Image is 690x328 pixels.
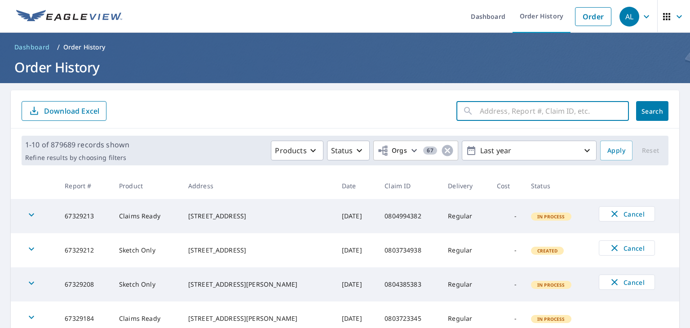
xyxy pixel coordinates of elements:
img: EV Logo [16,10,122,23]
button: Orgs67 [373,141,458,160]
button: Cancel [599,240,655,256]
input: Address, Report #, Claim ID, etc. [480,98,629,124]
th: Cost [490,173,524,199]
p: Download Excel [44,106,99,116]
span: Cancel [608,277,646,288]
td: 0804385383 [377,267,441,301]
th: Address [181,173,335,199]
td: 0804994382 [377,199,441,233]
th: Claim ID [377,173,441,199]
td: Sketch Only [112,267,181,301]
p: Refine results by choosing filters [25,154,129,162]
span: 67 [423,147,437,154]
td: 67329213 [57,199,112,233]
button: Download Excel [22,101,106,121]
p: Products [275,145,306,156]
span: In Process [532,282,571,288]
p: Status [331,145,353,156]
button: Status [327,141,370,160]
td: Claims Ready [112,199,181,233]
a: Order [575,7,611,26]
td: - [490,199,524,233]
p: Last year [477,143,582,159]
span: In Process [532,213,571,220]
span: In Process [532,316,571,322]
button: Apply [600,141,632,160]
div: AL [619,7,639,27]
th: Delivery [441,173,489,199]
h1: Order History [11,58,679,76]
button: Products [271,141,323,160]
button: Search [636,101,668,121]
td: Sketch Only [112,233,181,267]
span: Cancel [608,243,646,253]
td: [DATE] [335,199,378,233]
nav: breadcrumb [11,40,679,54]
a: Dashboard [11,40,53,54]
td: Regular [441,267,489,301]
span: Dashboard [14,43,50,52]
th: Product [112,173,181,199]
span: Apply [607,145,625,156]
span: Orgs [377,145,407,156]
li: / [57,42,60,53]
span: Search [643,107,661,115]
button: Cancel [599,206,655,222]
td: [DATE] [335,233,378,267]
td: Regular [441,199,489,233]
span: Created [532,248,563,254]
td: - [490,267,524,301]
td: [DATE] [335,267,378,301]
td: 67329208 [57,267,112,301]
p: Order History [63,43,106,52]
div: [STREET_ADDRESS][PERSON_NAME] [188,280,327,289]
td: - [490,233,524,267]
td: 0803734938 [377,233,441,267]
td: Regular [441,233,489,267]
div: [STREET_ADDRESS] [188,246,327,255]
td: 67329212 [57,233,112,267]
th: Report # [57,173,112,199]
div: [STREET_ADDRESS][PERSON_NAME] [188,314,327,323]
p: 1-10 of 879689 records shown [25,139,129,150]
button: Last year [462,141,597,160]
th: Date [335,173,378,199]
span: Cancel [608,208,646,219]
button: Cancel [599,275,655,290]
div: [STREET_ADDRESS] [188,212,327,221]
th: Status [524,173,592,199]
